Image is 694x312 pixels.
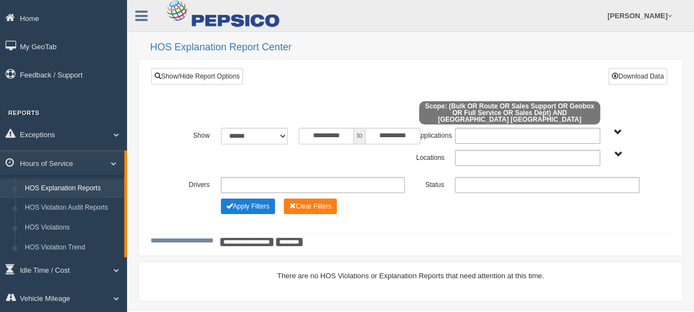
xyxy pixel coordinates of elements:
[176,128,215,141] label: Show
[20,218,124,238] a: HOS Violations
[410,128,449,141] label: Applications
[411,150,450,163] label: Locations
[150,42,683,53] h2: HOS Explanation Report Center
[176,177,215,190] label: Drivers
[410,177,449,190] label: Status
[151,68,243,85] a: Show/Hide Report Options
[608,68,667,85] button: Download Data
[20,238,124,258] a: HOS Violation Trend
[20,198,124,218] a: HOS Violation Audit Reports
[151,271,670,281] div: There are no HOS Violations or Explanation Reports that need attention at this time.
[354,128,365,144] span: to
[419,101,601,124] span: Scope: (Bulk OR Route OR Sales Support OR Geobox OR Full Service OR Sales Dept) AND [GEOGRAPHIC_D...
[284,199,337,214] button: Change Filter Options
[20,179,124,199] a: HOS Explanation Reports
[221,199,275,214] button: Change Filter Options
